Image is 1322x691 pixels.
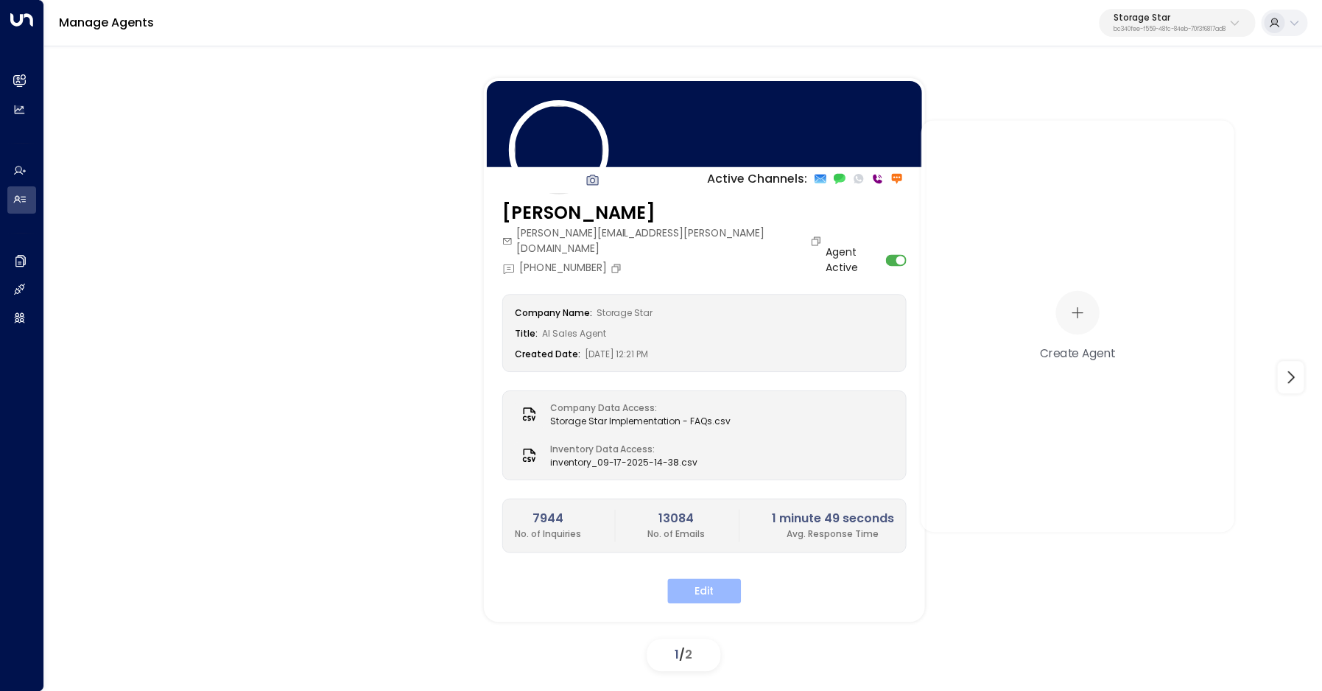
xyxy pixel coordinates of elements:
[772,509,894,527] h2: 1 minute 49 seconds
[596,306,653,319] span: Storage Star
[502,260,626,276] div: [PHONE_NUMBER]
[675,646,679,663] span: 1
[1040,344,1115,361] div: Create Agent
[515,306,592,319] label: Company Name:
[772,527,894,540] p: Avg. Response Time
[542,327,606,340] span: AI Sales Agent
[515,509,581,527] h2: 7944
[549,455,697,469] span: inventory_09-17-2025-14-38.csv
[707,169,807,187] p: Active Channels:
[584,348,648,360] span: [DATE] 12:21 PM
[647,509,705,527] h2: 13084
[1114,13,1226,22] p: Storage Star
[647,639,720,671] div: /
[826,245,881,276] label: Agent Active
[515,348,580,360] label: Created Date:
[502,225,826,256] div: [PERSON_NAME][EMAIL_ADDRESS][PERSON_NAME][DOMAIN_NAME]
[509,99,609,200] img: 120_headshot.jpg
[515,327,538,340] label: Title:
[1099,9,1255,37] button: Storage Starbc340fee-f559-48fc-84eb-70f3f6817ad8
[610,262,625,273] button: Copy
[515,527,581,540] p: No. of Inquiries
[810,235,826,247] button: Copy
[59,14,154,31] a: Manage Agents
[1114,27,1226,32] p: bc340fee-f559-48fc-84eb-70f3f6817ad8
[647,527,705,540] p: No. of Emails
[685,646,692,663] span: 2
[502,199,826,225] h3: [PERSON_NAME]
[549,401,722,414] label: Company Data Access:
[549,414,730,427] span: Storage Star Implementation - FAQs.csv
[549,442,690,455] label: Inventory Data Access:
[667,578,741,603] button: Edit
